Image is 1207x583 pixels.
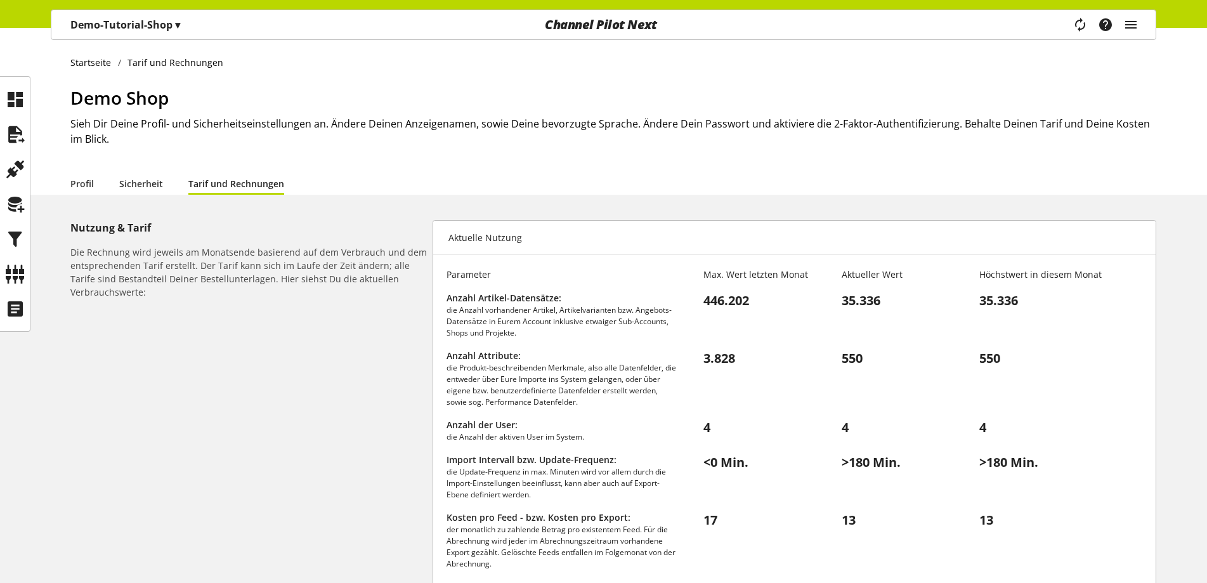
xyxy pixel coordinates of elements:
[70,17,180,32] p: Demo-Tutorial-Shop
[447,349,679,362] p: Anzahl Attribute:
[447,362,679,408] p: die Produkt-beschreibenden Merkmale, also alle Datenfelder, die entweder über Eure Importe ins Sy...
[70,220,427,235] h5: Nutzung & Tarif
[51,10,1156,40] nav: main navigation
[979,454,986,471] span: >
[70,177,94,190] a: Profil
[710,454,748,471] span: 0 Min.
[119,177,163,190] a: Sicherheit
[447,524,679,570] p: der monatlich zu zahlende Betrag pro existentem Feed. Für die Abrechnung wird jeder im Abrechnung...
[979,268,1117,281] div: Höchstwert in diesem Monat
[703,454,710,471] span: <
[448,231,522,244] p: Aktuelle Nutzung
[188,177,284,190] a: Tarif und Rechnungen
[842,454,849,471] span: >
[842,268,979,281] div: Aktueller Wert
[70,246,427,299] h6: Die Rechnung wird jeweils am Monatsende basierend auf dem Verbrauch und dem entsprechenden Tarif ...
[70,56,118,69] a: Startseite
[979,418,1117,437] div: 4
[703,349,841,368] div: 3.828
[979,511,1117,530] div: 13
[703,268,841,281] div: Max. Wert letzten Monat
[70,116,1156,147] h2: Sieh Dir Deine Profil- und Sicherheitseinstellungen an. Ändere Deinen Anzeigenamen, sowie Deine b...
[842,291,979,310] div: 35.336
[447,305,679,339] p: die Anzahl vorhandener Artikel, Artikelvarianten bzw. Angebots-Datensätze in Eurem Account inklus...
[447,291,679,305] p: Anzahl Artikel-Datensätze:
[447,511,679,524] p: Kosten pro Feed - bzw. Kosten pro Export:
[70,86,169,110] span: Demo Shop
[447,418,679,431] p: Anzahl der User:
[703,291,841,310] div: 446.202
[447,466,679,501] p: die Update-Frequenz in max. Minuten wird vor allem durch die Import-Einstellungen beeinflusst, ka...
[447,268,679,281] div: Parameter
[849,454,901,471] span: 180 Min.
[842,511,979,530] div: 13
[447,453,679,466] p: Import Intervall bzw. Update-Frequenz:
[842,418,979,437] div: 4
[703,418,841,437] div: 4
[447,431,679,443] p: die Anzahl der aktiven User im System.
[979,349,1117,368] div: 550
[979,291,1117,310] div: 35.336
[175,18,180,32] span: ▾
[842,349,979,368] div: 550
[986,454,1038,471] span: 180 Min.
[703,511,841,530] div: 17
